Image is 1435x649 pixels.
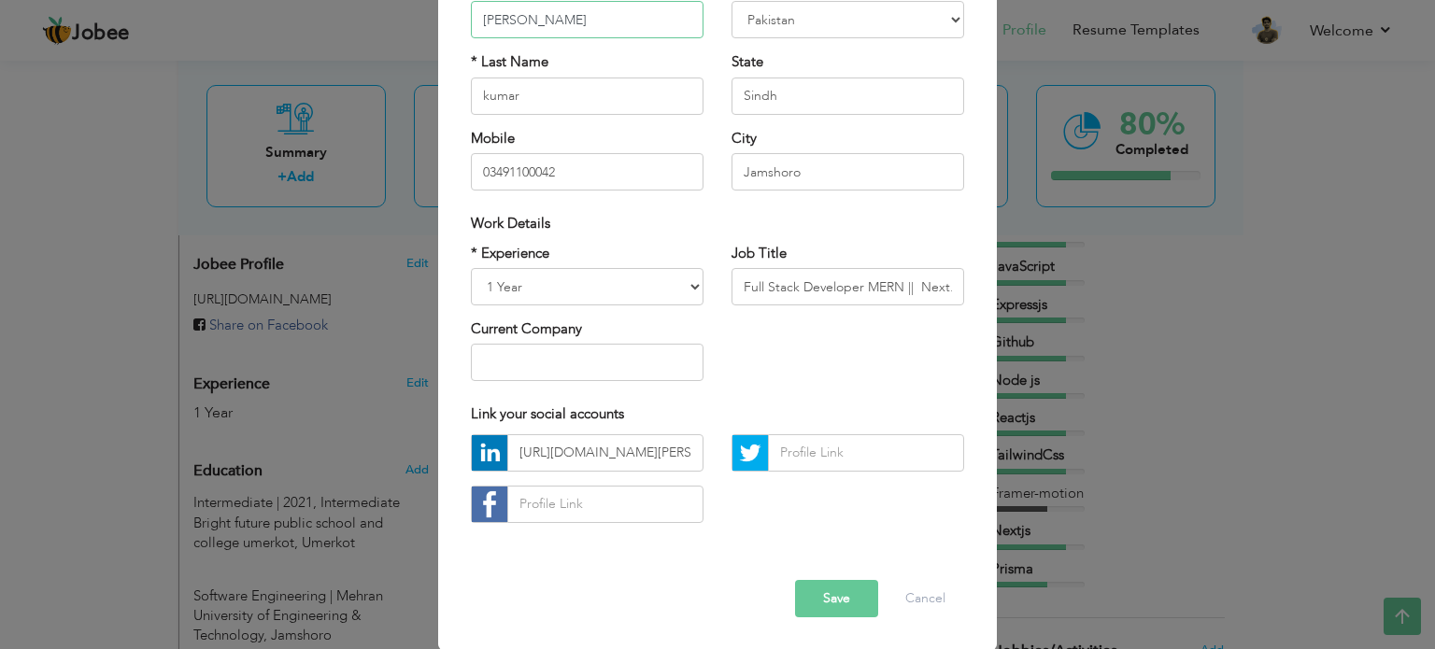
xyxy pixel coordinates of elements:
button: Cancel [887,580,964,617]
button: Save [795,580,878,617]
label: City [732,129,757,148]
label: Job Title [732,244,787,263]
label: Mobile [471,129,515,148]
span: Link your social accounts [471,404,624,423]
img: linkedin [472,435,507,471]
label: * Experience [471,244,549,263]
input: Profile Link [768,434,964,472]
label: State [732,52,763,72]
img: Twitter [732,435,768,471]
input: Profile Link [507,434,703,472]
img: facebook [472,487,507,522]
label: Current Company [471,319,582,339]
input: Profile Link [507,486,703,523]
label: * Last Name [471,52,548,72]
span: Work Details [471,214,550,233]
